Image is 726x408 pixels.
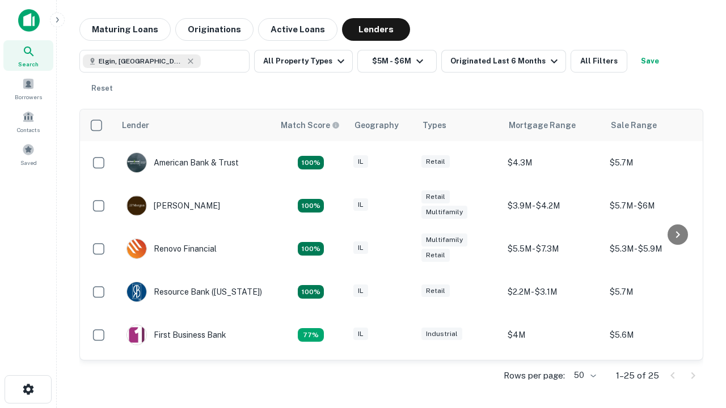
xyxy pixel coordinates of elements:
div: Retail [421,249,450,262]
th: Sale Range [604,109,706,141]
div: Renovo Financial [126,239,217,259]
span: Search [18,59,39,69]
div: Originated Last 6 Months [450,54,561,68]
th: Types [416,109,502,141]
span: Contacts [17,125,40,134]
div: IL [353,198,368,211]
span: Saved [20,158,37,167]
p: Rows per page: [504,369,565,382]
button: Reset [84,77,120,100]
a: Borrowers [3,73,53,104]
img: picture [127,239,146,258]
div: IL [353,241,368,254]
th: Capitalize uses an advanced AI algorithm to match your search with the best lender. The match sco... [274,109,348,141]
td: $5.5M - $7.3M [502,227,604,270]
img: picture [127,153,146,172]
div: IL [353,155,368,168]
button: Save your search to get updates of matches that match your search criteria. [632,50,668,73]
div: Retail [421,284,450,297]
span: Borrowers [15,92,42,101]
span: Elgin, [GEOGRAPHIC_DATA], [GEOGRAPHIC_DATA] [99,56,184,66]
div: Multifamily [421,233,467,246]
div: American Bank & Trust [126,152,239,173]
td: $4M [502,313,604,356]
button: Lenders [342,18,410,41]
th: Geography [348,109,416,141]
div: Matching Properties: 3, hasApolloMatch: undefined [298,328,324,342]
a: Saved [3,139,53,169]
button: $5M - $6M [357,50,437,73]
button: Originated Last 6 Months [441,50,566,73]
a: Contacts [3,106,53,137]
div: Geography [354,118,399,132]
td: $4.3M [502,141,604,184]
div: IL [353,328,368,341]
iframe: Chat Widget [669,281,726,335]
div: Lender [122,118,149,132]
div: Resource Bank ([US_STATE]) [126,282,262,302]
button: Originations [175,18,254,41]
div: Retail [421,155,450,168]
div: Industrial [421,328,462,341]
div: Matching Properties: 7, hasApolloMatch: undefined [298,156,324,169]
td: $5.3M - $5.9M [604,227,706,270]
div: Matching Properties: 4, hasApolloMatch: undefined [298,285,324,299]
td: $5.7M - $6M [604,184,706,227]
div: [PERSON_NAME] [126,195,220,216]
img: picture [127,282,146,301]
div: Matching Properties: 4, hasApolloMatch: undefined [298,199,324,212]
button: All Property Types [254,50,353,73]
div: Capitalize uses an advanced AI algorithm to match your search with the best lender. The match sco... [281,119,340,131]
img: picture [127,325,146,345]
p: 1–25 of 25 [616,369,659,382]
div: Sale Range [611,118,657,132]
img: picture [127,196,146,215]
h6: Match Score [281,119,337,131]
td: $5.7M [604,141,706,184]
th: Mortgage Range [502,109,604,141]
td: $3.1M [502,356,604,399]
td: $5.6M [604,313,706,356]
button: Active Loans [258,18,337,41]
div: Types [423,118,446,132]
button: All Filters [571,50,627,73]
td: $2.2M - $3.1M [502,270,604,313]
button: Maturing Loans [79,18,171,41]
div: Mortgage Range [509,118,576,132]
td: $5.7M [604,270,706,313]
div: First Business Bank [126,325,226,345]
div: Retail [421,190,450,203]
img: capitalize-icon.png [18,9,40,32]
div: Multifamily [421,206,467,219]
div: IL [353,284,368,297]
div: 50 [569,367,598,384]
div: Matching Properties: 4, hasApolloMatch: undefined [298,242,324,256]
td: $5.1M [604,356,706,399]
td: $3.9M - $4.2M [502,184,604,227]
a: Search [3,40,53,71]
th: Lender [115,109,274,141]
